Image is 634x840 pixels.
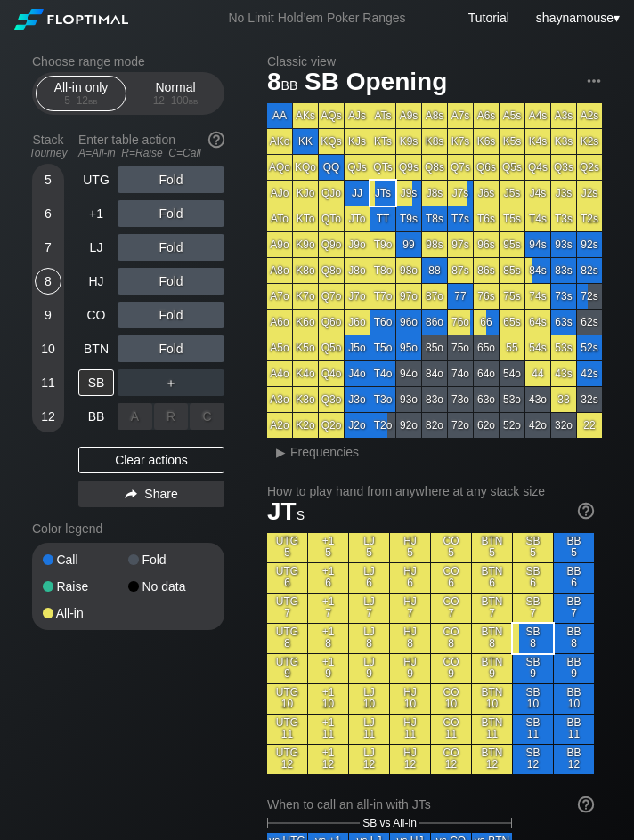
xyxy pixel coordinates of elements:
div: 10 [35,335,61,362]
div: 65s [500,310,524,335]
div: A3o [267,387,292,412]
div: AKs [293,103,318,128]
div: 43o [525,387,550,412]
div: HJ 10 [390,684,430,714]
div: HJ 9 [390,654,430,683]
div: 96s [474,232,499,257]
div: 77 [448,284,473,309]
div: ▾ [532,8,622,28]
div: Clear actions [78,447,224,473]
div: Fold [118,335,224,362]
div: SB 8 [513,624,553,653]
div: HJ 5 [390,533,430,562]
div: 62o [474,413,499,438]
div: A4s [525,103,550,128]
div: 95s [500,232,524,257]
div: T2o [370,413,395,438]
div: BTN 8 [472,624,512,653]
div: Q8s [422,155,447,180]
div: Q7s [448,155,473,180]
div: 33 [551,387,576,412]
div: 96o [396,310,421,335]
div: A9o [267,232,292,257]
div: A5o [267,335,292,360]
div: Q5s [500,155,524,180]
div: HJ 7 [390,594,430,623]
div: 43s [551,361,576,386]
div: J4s [525,181,550,206]
div: 63s [551,310,576,335]
div: T9o [370,232,395,257]
div: T7o [370,284,395,309]
div: BTN 5 [472,533,512,562]
div: CO 10 [431,684,471,714]
div: 11 [35,369,61,396]
div: BB 12 [554,745,594,774]
div: K8o [293,258,318,283]
div: CO 7 [431,594,471,623]
span: bb [281,74,298,93]
div: 62s [577,310,602,335]
div: BTN [78,335,114,362]
div: ＋ [118,369,224,396]
div: C [190,403,224,430]
div: 32s [577,387,602,412]
div: A8o [267,258,292,283]
div: +1 7 [308,594,348,623]
div: AJo [267,181,292,206]
div: K7o [293,284,318,309]
div: Q6s [474,155,499,180]
div: T6o [370,310,395,335]
div: JTs [370,181,395,206]
div: LJ 6 [349,563,389,593]
div: 93s [551,232,576,257]
div: 54o [500,361,524,386]
div: J3s [551,181,576,206]
div: J5o [345,335,370,360]
div: Q8o [319,258,344,283]
span: s [297,504,305,523]
span: SB vs All-in [362,817,417,829]
div: LJ 10 [349,684,389,714]
div: K5s [500,129,524,154]
div: AKo [267,129,292,154]
div: 54s [525,335,550,360]
div: 6 [35,200,61,227]
div: K2s [577,129,602,154]
div: 53o [500,387,524,412]
div: A=All-in R=Raise C=Call [78,147,224,159]
div: Q3s [551,155,576,180]
div: LJ 7 [349,594,389,623]
div: SB [78,369,114,396]
div: 53s [551,335,576,360]
div: SB 12 [513,745,553,774]
div: QJs [345,155,370,180]
div: Fold [118,200,224,227]
div: +1 5 [308,533,348,562]
div: K8s [422,129,447,154]
div: Q2s [577,155,602,180]
div: K3o [293,387,318,412]
div: J8o [345,258,370,283]
span: 8 [264,69,300,98]
div: 84o [422,361,447,386]
div: K3s [551,129,576,154]
div: J6s [474,181,499,206]
div: Fold [118,166,224,193]
img: help.32db89a4.svg [207,130,226,149]
div: KTs [370,129,395,154]
div: 64s [525,310,550,335]
div: A7s [448,103,473,128]
div: SB 7 [513,594,553,623]
span: bb [88,94,98,107]
div: 32o [551,413,576,438]
div: J8s [422,181,447,206]
div: 22 [577,413,602,438]
div: CO 8 [431,624,471,653]
div: SB 6 [513,563,553,593]
div: BTN 11 [472,715,512,744]
div: Q2o [319,413,344,438]
div: R [154,403,189,430]
div: +1 [78,200,114,227]
div: LJ [78,234,114,261]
